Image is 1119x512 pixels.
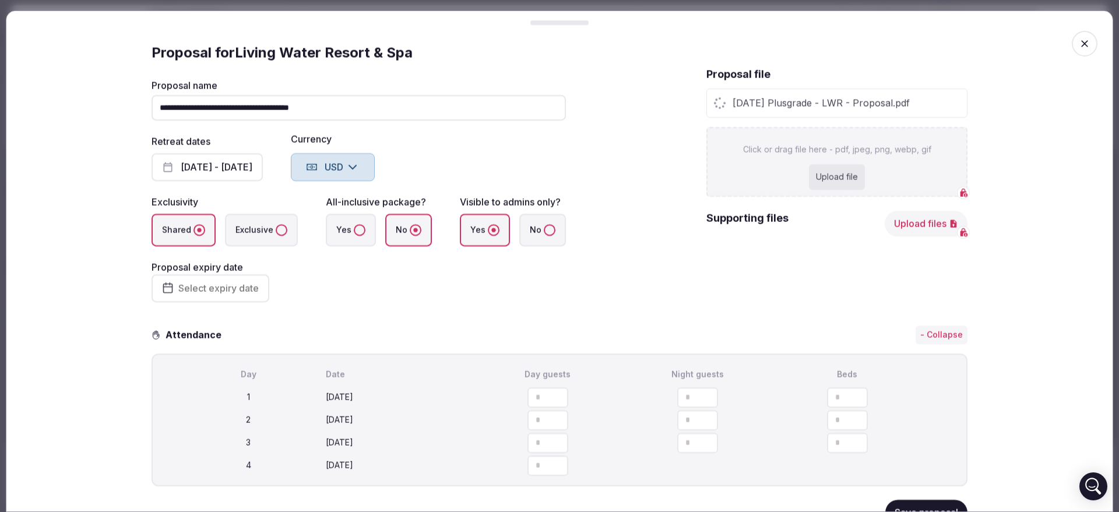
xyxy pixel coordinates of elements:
[775,368,920,380] div: Beds
[544,224,555,236] button: No
[176,460,321,471] div: 4
[885,211,967,236] button: Upload files
[152,196,198,208] label: Exclusivity
[276,224,287,236] button: Exclusive
[152,136,210,147] label: Retreat dates
[385,214,432,246] label: No
[743,143,931,155] p: Click or drag file here - pdf, jpeg, png, webp, gif
[706,67,770,82] h2: Proposal file
[326,214,376,246] label: Yes
[291,153,375,181] button: USD
[152,262,243,273] label: Proposal expiry date
[176,368,321,380] div: Day
[176,391,321,403] div: 1
[176,414,321,426] div: 2
[460,214,510,246] label: Yes
[326,414,471,426] div: [DATE]
[326,437,471,449] div: [DATE]
[519,214,566,246] label: No
[152,274,269,302] button: Select expiry date
[460,196,561,208] label: Visible to admins only?
[326,391,471,403] div: [DATE]
[488,224,499,236] button: Yes
[625,368,770,380] div: Night guests
[161,327,231,341] h3: Attendance
[326,196,426,208] label: All-inclusive package?
[1079,472,1107,500] div: Open Intercom Messenger
[326,460,471,471] div: [DATE]
[152,81,566,90] label: Proposal name
[410,224,421,236] button: No
[354,224,365,236] button: Yes
[152,153,263,181] button: [DATE] - [DATE]
[193,224,205,236] button: Shared
[178,283,259,294] span: Select expiry date
[152,214,216,246] label: Shared
[706,211,789,236] h2: Supporting files
[176,437,321,449] div: 3
[152,44,967,62] div: Proposal for Living Water Resort & Spa
[326,368,471,380] div: Date
[809,164,865,190] div: Upload file
[225,214,298,246] label: Exclusive
[733,96,910,110] span: [DATE] Plusgrade - LWR - Proposal.pdf
[476,368,621,380] div: Day guests
[291,135,375,144] label: Currency
[916,326,967,344] button: - Collapse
